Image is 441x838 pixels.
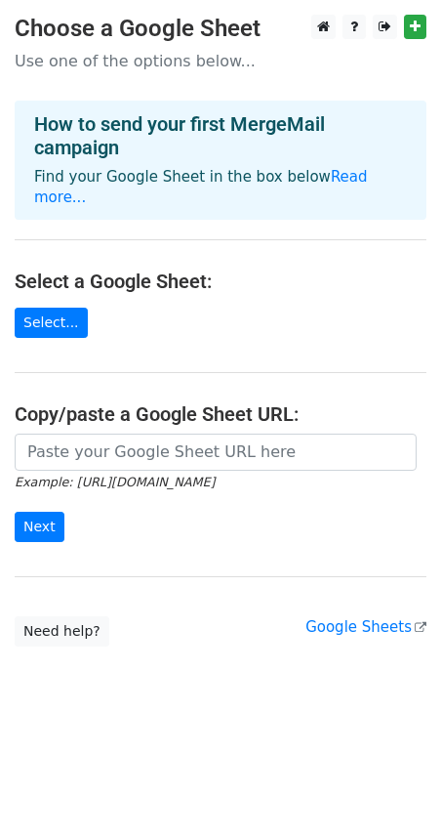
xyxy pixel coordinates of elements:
small: Example: [URL][DOMAIN_NAME] [15,475,215,489]
input: Paste your Google Sheet URL here [15,434,417,471]
h3: Choose a Google Sheet [15,15,426,43]
a: Select... [15,308,88,338]
a: Read more... [34,168,368,206]
a: Need help? [15,616,109,647]
p: Find your Google Sheet in the box below [34,167,407,208]
a: Google Sheets [305,618,426,636]
h4: Copy/paste a Google Sheet URL: [15,402,426,426]
input: Next [15,512,64,542]
p: Use one of the options below... [15,51,426,71]
h4: How to send your first MergeMail campaign [34,112,407,159]
h4: Select a Google Sheet: [15,270,426,293]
